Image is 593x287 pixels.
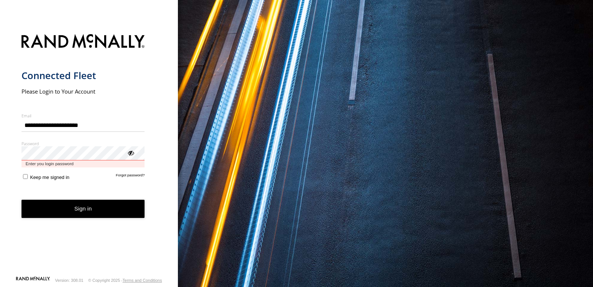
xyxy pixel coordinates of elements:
[127,149,134,156] div: ViewPassword
[30,175,69,180] span: Keep me signed in
[23,174,28,179] input: Keep me signed in
[21,33,145,52] img: Rand McNally
[55,278,83,283] div: Version: 308.01
[116,173,145,180] a: Forgot password?
[21,141,145,146] label: Password
[21,200,145,218] button: Sign in
[123,278,162,283] a: Terms and Conditions
[21,88,145,95] h2: Please Login to Your Account
[88,278,162,283] div: © Copyright 2025 -
[21,69,145,82] h1: Connected Fleet
[21,160,145,167] span: Enter you login password
[21,113,145,118] label: Email
[16,277,50,284] a: Visit our Website
[21,30,157,276] form: main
